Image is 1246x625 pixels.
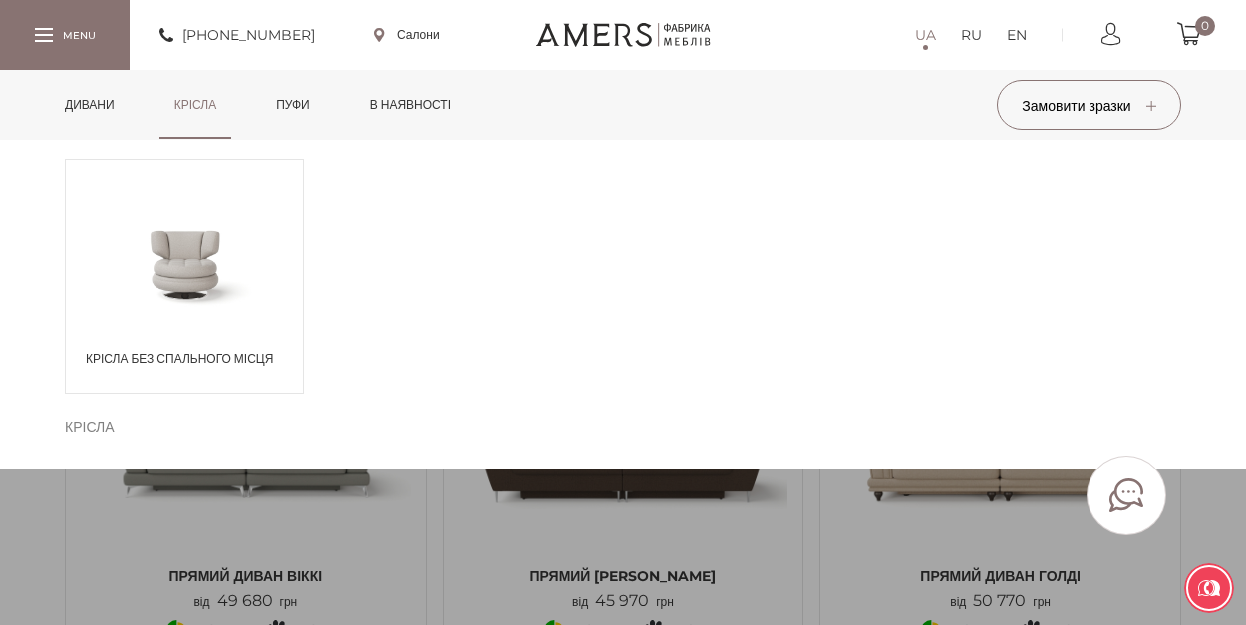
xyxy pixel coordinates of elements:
[86,350,293,368] span: Крісла без спального місця
[1195,16,1215,36] span: 0
[261,70,325,140] a: Пуфи
[961,23,982,47] a: RU
[1022,97,1155,115] span: Замовити зразки
[915,23,936,47] a: UA
[997,80,1181,130] button: Замовити зразки
[65,159,304,394] a: Крісла без спального місця Крісла без спального місця
[355,70,466,140] a: в наявності
[374,26,440,44] a: Салони
[159,70,231,140] a: Крісла
[159,23,315,47] a: [PHONE_NUMBER]
[65,415,115,439] span: Крісла
[1007,23,1027,47] a: EN
[50,70,130,140] a: Дивани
